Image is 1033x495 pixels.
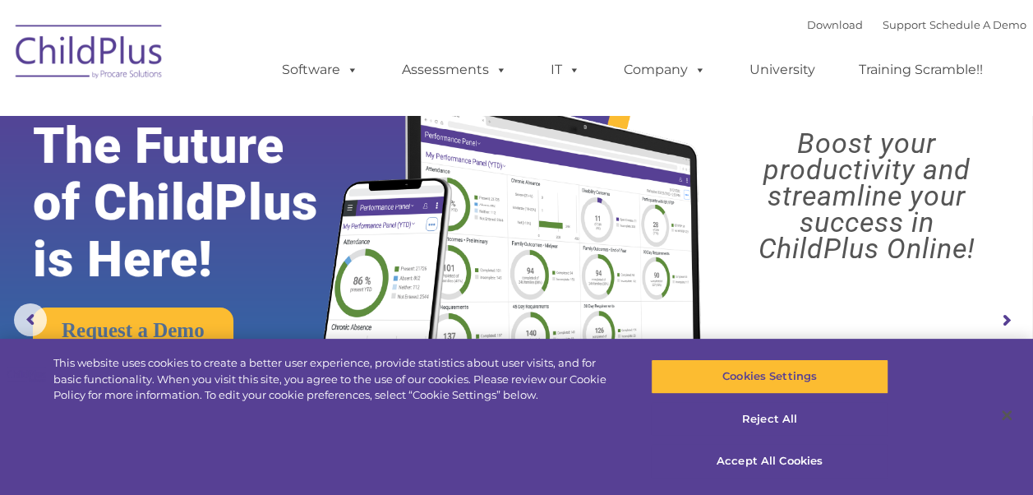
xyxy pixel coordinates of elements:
rs-layer: Boost your productivity and streamline your success in ChildPlus Online! [713,130,1020,261]
span: Phone number [228,176,298,188]
span: Last name [228,109,279,121]
button: Accept All Cookies [651,444,888,479]
a: Company [607,53,722,86]
a: Software [265,53,375,86]
a: Download [807,18,863,31]
button: Cookies Settings [651,359,888,394]
a: University [733,53,832,86]
div: This website uses cookies to create a better user experience, provide statistics about user visit... [53,355,620,404]
a: Support [883,18,926,31]
button: Reject All [651,402,888,437]
a: IT [534,53,597,86]
img: ChildPlus by Procare Solutions [7,13,172,95]
a: Schedule A Demo [929,18,1026,31]
a: Request a Demo [33,308,233,353]
rs-layer: The Future of ChildPlus is Here! [33,118,362,288]
a: Training Scramble!! [842,53,999,86]
font: | [807,18,1026,31]
a: Assessments [385,53,523,86]
button: Close [989,397,1025,433]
